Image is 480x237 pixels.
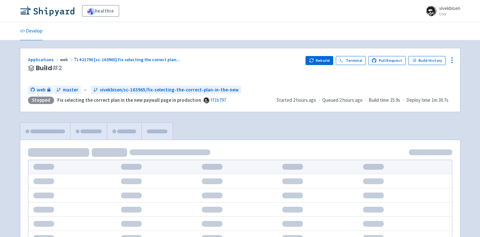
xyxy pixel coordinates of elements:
[20,22,42,40] a: Develop
[20,6,74,16] img: Shipyard logo
[322,97,362,103] span: Queued
[82,5,119,17] a: healthie
[83,86,88,94] span: ←
[211,97,226,103] a: ff1b797
[28,97,54,104] div: Stopped
[54,86,81,94] a: master
[422,6,460,16] a: vivekbisen User
[36,64,62,72] span: Build
[390,97,400,104] span: 35.9s
[74,57,182,62] a: #21790 [sc-163965] Fix selecting the correct plan...
[406,97,430,104] span: Deploy time
[306,56,333,65] button: Rebuild
[28,57,60,62] a: Applications
[277,97,316,103] span: Started
[408,56,446,65] a: Build History
[52,63,62,72] span: # 2
[37,86,45,94] span: web
[432,97,448,104] span: 1m 30.7s
[439,5,460,11] span: vivekbisen
[368,56,406,65] a: Pull Request
[293,97,316,103] time: 2 hours ago
[91,86,241,94] a: vivekbisen/sc-163965/fix-selecting-the-correct-plan-in-the-new
[339,97,362,103] time: 2 hours ago
[100,86,239,94] span: vivekbisen/sc-163965/fix-selecting-the-correct-plan-in-the-new
[79,57,180,62] span: #21790 [sc-163965] Fix selecting the correct plan ...
[60,57,74,62] span: web
[439,12,460,16] small: User
[336,56,366,65] a: Terminal
[28,86,53,94] a: web
[277,97,452,104] div: · · ·
[369,97,389,104] span: Build time
[63,86,78,94] span: master
[57,97,201,103] strong: Fix selecting the correct plan in the new paywall page in production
